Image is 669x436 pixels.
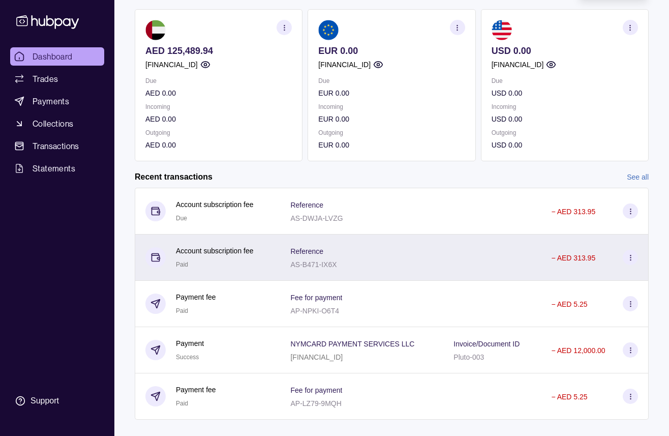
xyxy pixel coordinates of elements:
[33,118,73,130] span: Collections
[453,353,484,361] p: Pluto-003
[318,45,465,56] p: EUR 0.00
[627,171,649,183] a: See all
[290,340,414,348] p: NYMCARD PAYMENT SERVICES LLC
[492,75,638,86] p: Due
[492,88,638,99] p: USD 0.00
[551,254,595,262] p: − AED 313.95
[290,260,337,269] p: AS-B471-IX6X
[10,70,104,88] a: Trades
[33,140,79,152] span: Transactions
[10,114,104,133] a: Collections
[318,59,371,70] p: [FINANCIAL_ID]
[33,95,69,107] span: Payments
[290,247,323,255] p: Reference
[318,139,465,151] p: EUR 0.00
[492,101,638,112] p: Incoming
[176,215,187,222] span: Due
[135,171,212,183] h2: Recent transactions
[145,139,292,151] p: AED 0.00
[492,20,512,40] img: us
[176,384,216,395] p: Payment fee
[318,20,339,40] img: eu
[145,75,292,86] p: Due
[551,346,605,355] p: − AED 12,000.00
[318,101,465,112] p: Incoming
[492,45,638,56] p: USD 0.00
[10,159,104,178] a: Statements
[176,354,199,361] span: Success
[145,101,292,112] p: Incoming
[145,20,166,40] img: ae
[551,208,595,216] p: − AED 313.95
[290,214,343,222] p: AS-DWJA-LVZG
[453,340,520,348] p: Invoice/Document ID
[10,390,104,412] a: Support
[551,393,587,401] p: − AED 5.25
[10,92,104,110] a: Payments
[492,113,638,125] p: USD 0.00
[10,137,104,155] a: Transactions
[290,307,339,315] p: AP-NPKI-O6T4
[176,338,204,349] p: Payment
[33,162,75,175] span: Statements
[318,113,465,125] p: EUR 0.00
[492,139,638,151] p: USD 0.00
[176,245,254,256] p: Account subscription fee
[145,59,198,70] p: [FINANCIAL_ID]
[290,399,341,408] p: AP-LZ79-9MQH
[145,88,292,99] p: AED 0.00
[176,292,216,303] p: Payment fee
[10,47,104,66] a: Dashboard
[290,201,323,209] p: Reference
[176,199,254,210] p: Account subscription fee
[318,75,465,86] p: Due
[290,386,342,394] p: Fee for payment
[290,294,342,302] p: Fee for payment
[145,113,292,125] p: AED 0.00
[145,45,292,56] p: AED 125,489.94
[492,59,544,70] p: [FINANCIAL_ID]
[318,88,465,99] p: EUR 0.00
[176,307,188,314] span: Paid
[145,127,292,138] p: Outgoing
[290,353,343,361] p: [FINANCIAL_ID]
[492,127,638,138] p: Outgoing
[551,300,587,308] p: − AED 5.25
[176,400,188,407] span: Paid
[33,50,73,63] span: Dashboard
[176,261,188,268] span: Paid
[33,73,58,85] span: Trades
[318,127,465,138] p: Outgoing
[31,395,59,406] div: Support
